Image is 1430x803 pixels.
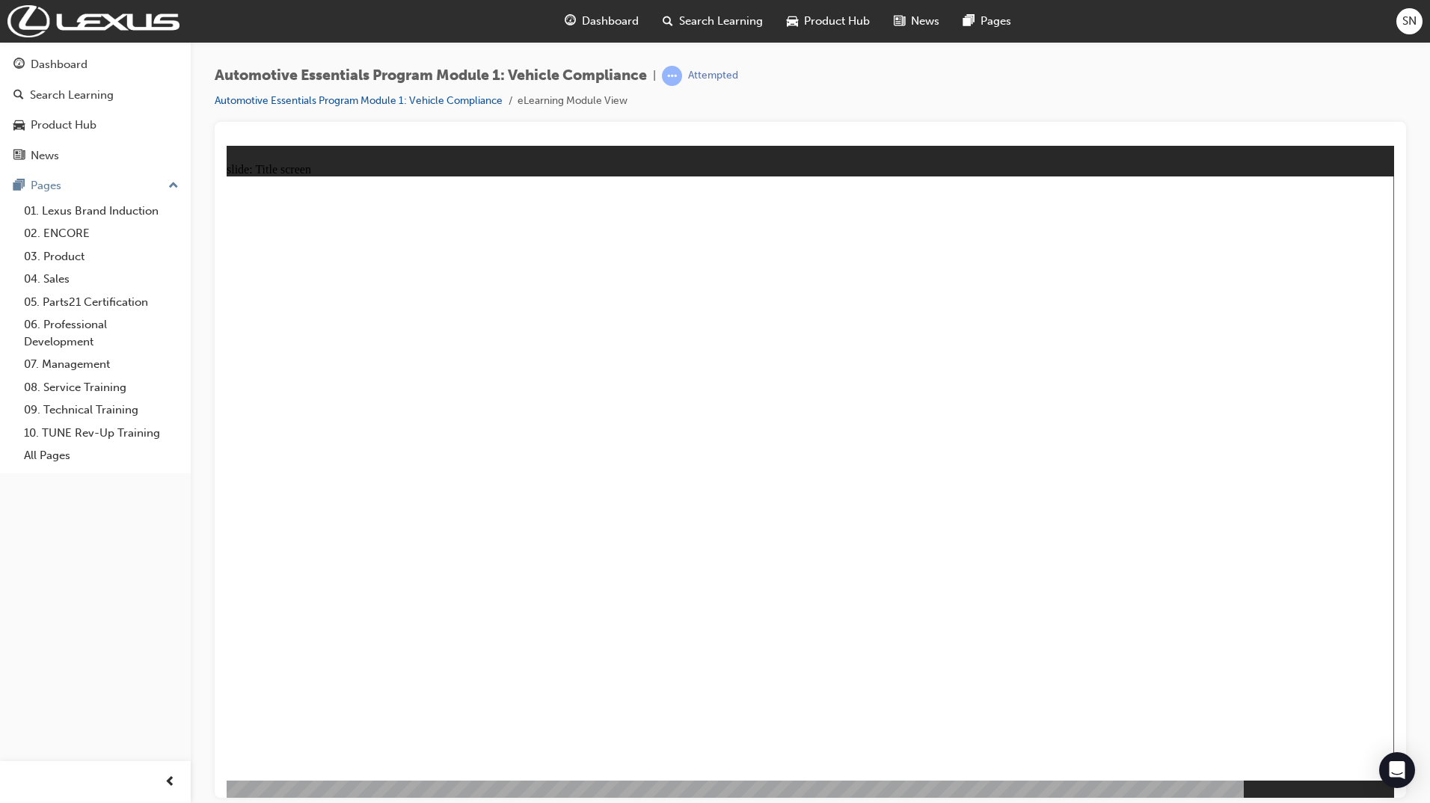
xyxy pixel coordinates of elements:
[13,150,25,163] span: news-icon
[18,200,185,223] a: 01. Lexus Brand Induction
[6,81,185,109] a: Search Learning
[6,172,185,200] button: Pages
[18,291,185,314] a: 05. Parts21 Certification
[13,179,25,193] span: pages-icon
[688,69,738,83] div: Attempted
[963,12,975,31] span: pages-icon
[653,67,656,84] span: |
[553,6,651,37] a: guage-iconDashboard
[18,245,185,268] a: 03. Product
[6,51,185,79] a: Dashboard
[31,177,61,194] div: Pages
[18,444,185,467] a: All Pages
[30,87,114,104] div: Search Learning
[1396,8,1423,34] button: SN
[951,6,1023,37] a: pages-iconPages
[13,119,25,132] span: car-icon
[911,13,939,30] span: News
[518,93,627,110] li: eLearning Module View
[6,142,185,170] a: News
[981,13,1011,30] span: Pages
[804,13,870,30] span: Product Hub
[582,13,639,30] span: Dashboard
[18,313,185,353] a: 06. Professional Development
[18,353,185,376] a: 07. Management
[13,89,24,102] span: search-icon
[168,176,179,196] span: up-icon
[775,6,882,37] a: car-iconProduct Hub
[7,5,179,37] img: Trak
[18,268,185,291] a: 04. Sales
[31,56,88,73] div: Dashboard
[1402,13,1417,30] span: SN
[787,12,798,31] span: car-icon
[894,12,905,31] span: news-icon
[663,12,673,31] span: search-icon
[215,67,647,84] span: Automotive Essentials Program Module 1: Vehicle Compliance
[13,58,25,72] span: guage-icon
[18,376,185,399] a: 08. Service Training
[6,111,185,139] a: Product Hub
[679,13,763,30] span: Search Learning
[565,12,576,31] span: guage-icon
[18,399,185,422] a: 09. Technical Training
[215,94,503,107] a: Automotive Essentials Program Module 1: Vehicle Compliance
[165,773,176,792] span: prev-icon
[882,6,951,37] a: news-iconNews
[662,66,682,86] span: learningRecordVerb_ATTEMPT-icon
[6,48,185,172] button: DashboardSearch LearningProduct HubNews
[31,117,96,134] div: Product Hub
[1379,752,1415,788] div: Open Intercom Messenger
[18,422,185,445] a: 10. TUNE Rev-Up Training
[18,222,185,245] a: 02. ENCORE
[31,147,59,164] div: News
[651,6,775,37] a: search-iconSearch Learning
